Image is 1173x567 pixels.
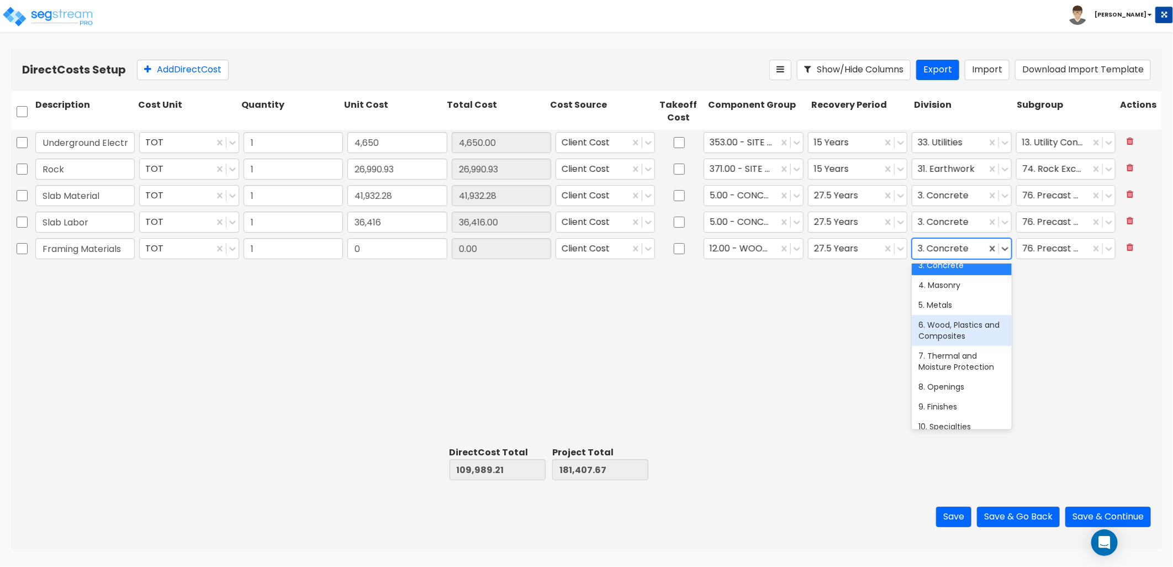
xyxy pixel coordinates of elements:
[1015,97,1118,127] div: Subgroup
[139,212,239,233] div: TOT
[1120,238,1140,258] button: Delete Row
[936,507,971,527] button: Save
[556,212,655,233] div: Client Cost
[912,238,1011,259] div: 3. Concrete
[1016,185,1116,206] div: 76. Precast Concrete Channel Slabs (3411620)
[139,132,239,153] div: TOT
[912,315,1011,346] div: 6. Wood, Plastics and Composites
[1120,132,1140,151] button: Delete Row
[912,377,1011,397] div: 8. Openings
[445,97,548,127] div: Total Cost
[808,212,907,233] div: 27.5 Years
[977,507,1060,527] button: Save & Go Back
[556,132,655,153] div: Client Cost
[33,97,136,127] div: Description
[808,185,907,206] div: 27.5 Years
[912,159,1011,180] div: 31. Earthwork
[1016,132,1116,153] div: 13. Utility Connection (33059705)
[1016,159,1116,180] div: 74. Rock Excavation, Tunnel Boring General (31711910)
[1120,185,1140,204] button: Delete Row
[1120,159,1140,178] button: Delete Row
[1065,507,1151,527] button: Save & Continue
[556,159,655,180] div: Client Cost
[912,295,1011,315] div: 5. Metals
[706,97,809,127] div: Component Group
[1095,11,1146,19] b: [PERSON_NAME]
[809,97,912,127] div: Recovery Period
[1016,238,1116,259] div: 76. Precast Concrete Channel Slabs (3411620)
[808,159,907,180] div: 15 Years
[704,159,803,180] div: 371.00 - SITE CLEARING, GRADING, & EXCAVATION
[704,132,803,153] div: 353.00 - SITE INCOMING ELECTRICAL
[552,447,648,459] div: Project Total
[1015,60,1151,80] button: Download Import Template
[651,97,706,127] div: Takeoff Cost
[450,447,546,459] div: Direct Cost Total
[548,97,651,127] div: Cost Source
[2,6,96,28] img: logo_pro_r.png
[916,60,959,80] button: Export
[1091,529,1118,556] div: Open Intercom Messenger
[704,185,803,206] div: 5.00 - CONCRETE
[1120,212,1140,231] button: Delete Row
[912,255,1011,275] div: 3. Concrete
[136,97,239,127] div: Cost Unit
[139,185,239,206] div: TOT
[808,238,907,259] div: 27.5 Years
[1118,97,1162,127] div: Actions
[912,212,1011,233] div: 3. Concrete
[137,60,229,80] button: AddDirectCost
[704,238,803,259] div: 12.00 - WOOD & PLASTICS
[139,238,239,259] div: TOT
[808,132,907,153] div: 15 Years
[22,62,126,77] b: Direct Costs Setup
[912,397,1011,417] div: 9. Finishes
[556,238,655,259] div: Client Cost
[965,60,1010,80] button: Import
[912,97,1015,127] div: Division
[239,97,342,127] div: Quantity
[139,159,239,180] div: TOT
[912,275,1011,295] div: 4. Masonry
[912,417,1011,437] div: 10. Specialties
[912,185,1011,206] div: 3. Concrete
[912,132,1011,153] div: 33. Utilities
[556,185,655,206] div: Client Cost
[342,97,445,127] div: Unit Cost
[1016,212,1116,233] div: 76. Precast Concrete Channel Slabs (3411620)
[704,212,803,233] div: 5.00 - CONCRETE
[769,60,791,80] button: Reorder Items
[912,346,1011,377] div: 7. Thermal and Moisture Protection
[1068,6,1087,25] img: avatar.png
[797,60,911,80] button: Show/Hide Columns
